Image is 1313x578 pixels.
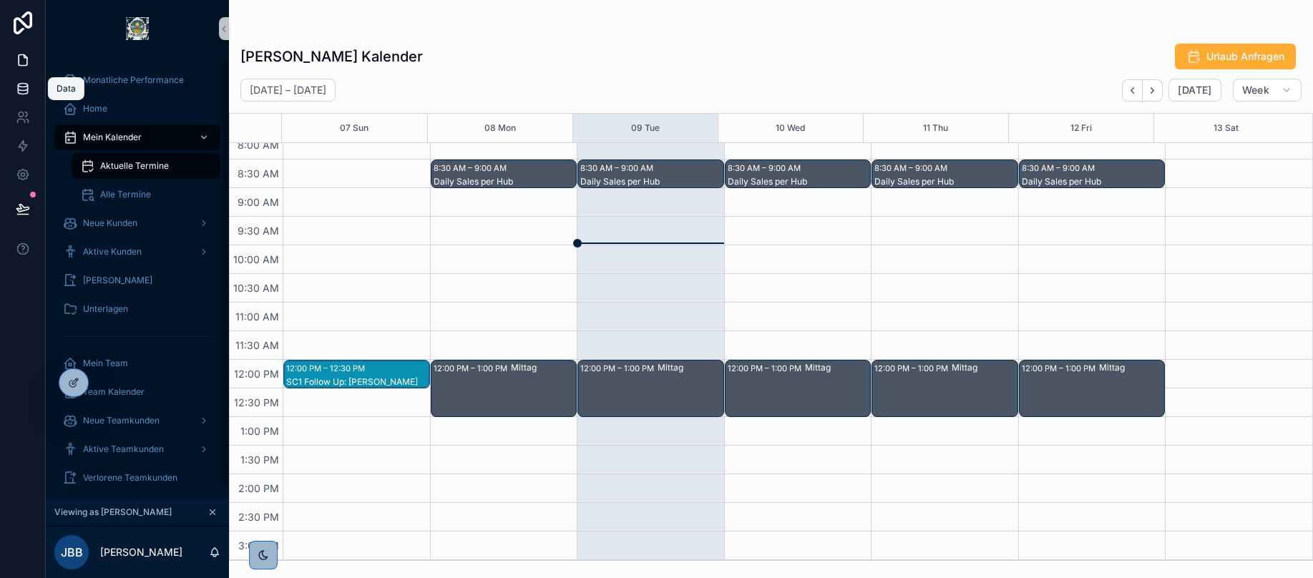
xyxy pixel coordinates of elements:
[431,160,577,187] div: 8:30 AM – 9:00 AMDaily Sales per Hub
[235,539,283,552] span: 3:00 PM
[230,282,283,294] span: 10:30 AM
[72,182,220,207] a: Alle Termine
[728,161,804,175] div: 8:30 AM – 9:00 AM
[230,396,283,408] span: 12:30 PM
[1143,79,1163,102] button: Next
[728,176,870,187] div: Daily Sales per Hub
[54,296,220,322] a: Unterlagen
[83,472,177,484] span: Verlorene Teamkunden
[1022,161,1098,175] div: 8:30 AM – 9:00 AM
[240,46,423,67] h1: [PERSON_NAME] Kalender
[83,386,145,398] span: Team Kalender
[230,253,283,265] span: 10:00 AM
[126,17,149,40] img: App logo
[1233,79,1302,102] button: Week
[578,361,723,416] div: 12:00 PM – 1:00 PMMittag
[83,246,142,258] span: Aktive Kunden
[54,436,220,462] a: Aktive Teamkunden
[54,465,220,491] a: Verlorene Teamkunden
[61,544,83,561] span: JBB
[234,139,283,151] span: 8:00 AM
[83,217,137,229] span: Neue Kunden
[1020,160,1165,187] div: 8:30 AM – 9:00 AMDaily Sales per Hub
[1168,79,1221,102] button: [DATE]
[83,444,164,455] span: Aktive Teamkunden
[54,67,220,93] a: Monatliche Performance
[1022,361,1099,376] div: 12:00 PM – 1:00 PM
[286,361,368,376] div: 12:00 PM – 12:30 PM
[83,275,152,286] span: [PERSON_NAME]
[631,114,660,142] button: 09 Tue
[1099,362,1164,373] div: Mittag
[237,425,283,437] span: 1:00 PM
[805,362,870,373] div: Mittag
[776,114,805,142] button: 10 Wed
[54,268,220,293] a: [PERSON_NAME]
[54,506,172,518] span: Viewing as [PERSON_NAME]
[1022,176,1164,187] div: Daily Sales per Hub
[234,225,283,237] span: 9:30 AM
[234,167,283,180] span: 8:30 AM
[580,161,657,175] div: 8:30 AM – 9:00 AM
[658,362,723,373] div: Mittag
[580,176,723,187] div: Daily Sales per Hub
[83,358,128,369] span: Mein Team
[1070,114,1092,142] button: 12 Fri
[434,361,511,376] div: 12:00 PM – 1:00 PM
[54,379,220,405] a: Team Kalender
[100,545,182,559] p: [PERSON_NAME]
[874,361,952,376] div: 12:00 PM – 1:00 PM
[872,361,1017,416] div: 12:00 PM – 1:00 PMMittag
[235,511,283,523] span: 2:30 PM
[580,361,658,376] div: 12:00 PM – 1:00 PM
[83,132,142,143] span: Mein Kalender
[923,114,948,142] button: 11 Thu
[83,303,128,315] span: Unterlagen
[1122,79,1143,102] button: Back
[434,176,576,187] div: Daily Sales per Hub
[234,196,283,208] span: 9:00 AM
[1178,84,1211,97] span: [DATE]
[54,210,220,236] a: Neue Kunden
[83,103,107,114] span: Home
[54,124,220,150] a: Mein Kalender
[434,161,510,175] div: 8:30 AM – 9:00 AM
[874,161,951,175] div: 8:30 AM – 9:00 AM
[57,83,76,94] div: Data
[232,339,283,351] span: 11:30 AM
[54,239,220,265] a: Aktive Kunden
[726,361,871,416] div: 12:00 PM – 1:00 PMMittag
[83,74,184,86] span: Monatliche Performance
[100,189,151,200] span: Alle Termine
[511,362,576,373] div: Mittag
[230,368,283,380] span: 12:00 PM
[284,361,429,388] div: 12:00 PM – 12:30 PMSC1 Follow Up: [PERSON_NAME]
[232,310,283,323] span: 11:00 AM
[286,376,429,388] div: SC1 Follow Up: [PERSON_NAME]
[54,351,220,376] a: Mein Team
[431,361,577,416] div: 12:00 PM – 1:00 PMMittag
[726,160,871,187] div: 8:30 AM – 9:00 AMDaily Sales per Hub
[484,114,516,142] button: 08 Mon
[1242,84,1269,97] span: Week
[54,408,220,433] a: Neue Teamkunden
[872,160,1017,187] div: 8:30 AM – 9:00 AMDaily Sales per Hub
[46,57,229,499] div: scrollable content
[952,362,1017,373] div: Mittag
[1020,361,1165,416] div: 12:00 PM – 1:00 PMMittag
[1214,114,1239,142] button: 13 Sat
[874,176,1017,187] div: Daily Sales per Hub
[728,361,805,376] div: 12:00 PM – 1:00 PM
[235,482,283,494] span: 2:00 PM
[1175,44,1296,69] button: Urlaub Anfragen
[72,153,220,179] a: Aktuelle Termine
[237,454,283,466] span: 1:30 PM
[250,83,326,97] h2: [DATE] – [DATE]
[1206,49,1284,64] span: Urlaub Anfragen
[83,415,160,426] span: Neue Teamkunden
